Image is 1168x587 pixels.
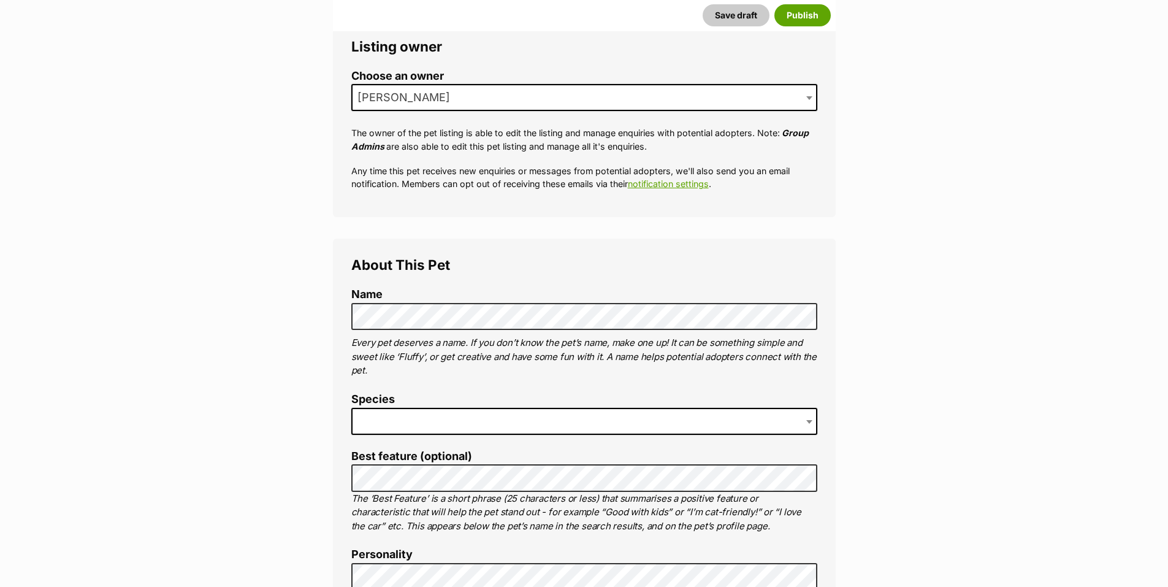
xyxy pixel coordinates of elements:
[351,548,817,561] label: Personality
[703,4,769,26] button: Save draft
[628,178,709,189] a: notification settings
[351,450,817,463] label: Best feature (optional)
[351,336,817,378] p: Every pet deserves a name. If you don’t know the pet’s name, make one up! It can be something sim...
[351,393,817,406] label: Species
[353,89,462,106] span: Emma Perry
[351,164,817,191] p: Any time this pet receives new enquiries or messages from potential adopters, we'll also send you...
[351,256,450,273] span: About This Pet
[351,38,442,55] span: Listing owner
[351,128,809,151] em: Group Admins
[351,70,817,83] label: Choose an owner
[351,492,817,534] p: The ‘Best Feature’ is a short phrase (25 characters or less) that summarises a positive feature o...
[351,84,817,111] span: Emma Perry
[774,4,831,26] button: Publish
[351,288,817,301] label: Name
[351,126,817,153] p: The owner of the pet listing is able to edit the listing and manage enquiries with potential adop...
